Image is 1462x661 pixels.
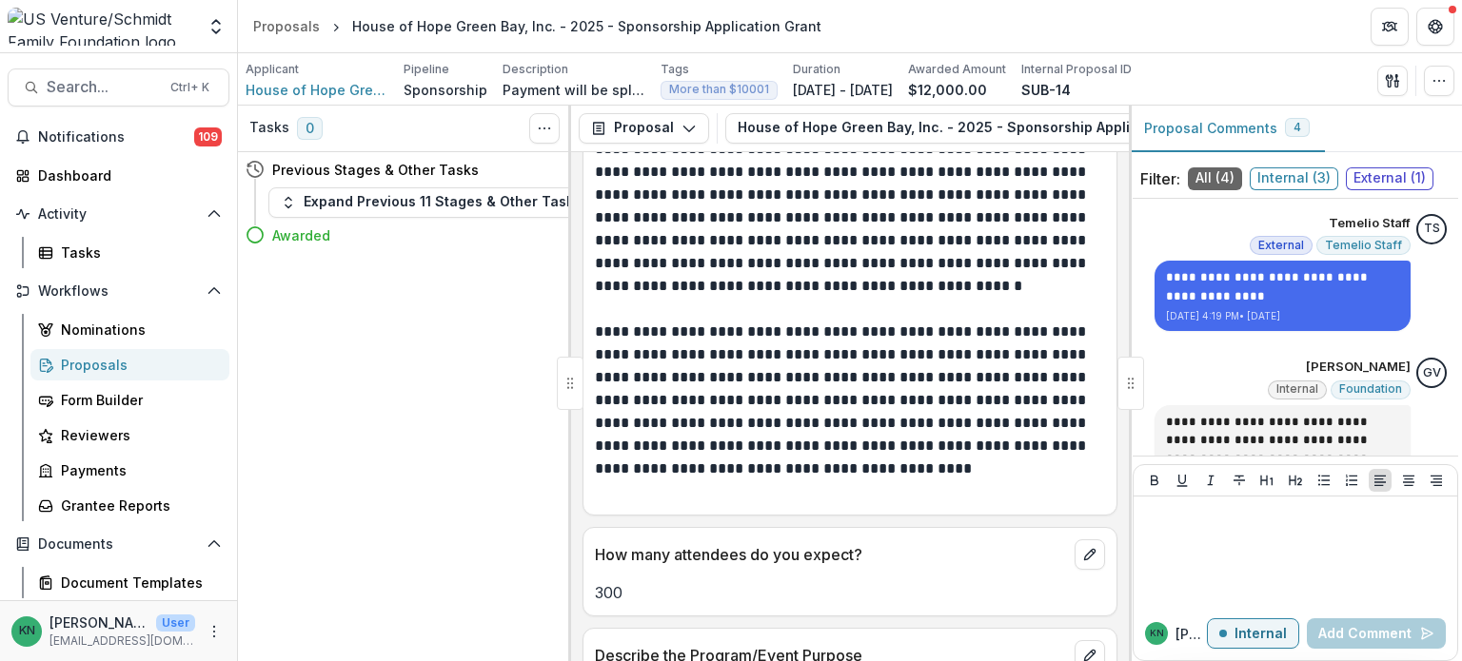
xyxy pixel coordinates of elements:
[249,120,289,136] h3: Tasks
[38,283,199,300] span: Workflows
[1143,469,1166,492] button: Bold
[38,129,194,146] span: Notifications
[1423,367,1441,379] div: Greg Vandenberg
[38,165,214,185] div: Dashboard
[30,567,229,598] a: Document Templates
[8,68,229,107] button: Search...
[1176,624,1207,644] p: [PERSON_NAME]
[8,276,229,306] button: Open Workflows
[1150,629,1164,638] div: Katrina Nelson
[1346,167,1433,190] span: External ( 1 )
[1416,8,1454,46] button: Get Help
[1255,469,1278,492] button: Heading 1
[272,225,330,245] h4: Awarded
[1188,167,1242,190] span: All ( 4 )
[1313,469,1335,492] button: Bullet List
[30,455,229,486] a: Payments
[203,8,229,46] button: Open entity switcher
[49,632,195,650] p: [EMAIL_ADDRESS][DOMAIN_NAME]
[1021,80,1071,100] p: SUB-14
[8,529,229,559] button: Open Documents
[1325,239,1402,252] span: Temelio Staff
[49,612,148,632] p: [PERSON_NAME]
[1371,8,1409,46] button: Partners
[1294,121,1301,134] span: 4
[8,199,229,229] button: Open Activity
[503,61,568,78] p: Description
[30,349,229,380] a: Proposals
[30,419,229,451] a: Reviewers
[38,206,199,223] span: Activity
[61,460,214,480] div: Payments
[30,314,229,345] a: Nominations
[1235,626,1287,642] p: Internal
[167,77,213,98] div: Ctrl + K
[1129,106,1325,152] button: Proposal Comments
[38,536,199,553] span: Documents
[595,543,1067,566] p: How many attendees do you expect?
[1339,382,1402,396] span: Foundation
[725,113,1273,144] button: House of Hope Green Bay, Inc. - 2025 - Sponsorship Application Grant
[156,614,195,632] p: User
[404,61,449,78] p: Pipeline
[595,581,1105,604] p: 300
[19,625,35,637] div: Katrina Nelson
[8,8,195,46] img: US Venture/Schmidt Family Foundation logo
[1329,214,1411,233] p: Temelio Staff
[1340,469,1363,492] button: Ordered List
[1306,358,1411,377] p: [PERSON_NAME]
[47,78,159,96] span: Search...
[1075,539,1105,570] button: edit
[297,117,323,140] span: 0
[793,80,893,100] p: [DATE] - [DATE]
[30,490,229,521] a: Grantee Reports
[30,237,229,268] a: Tasks
[1258,239,1304,252] span: External
[30,384,229,416] a: Form Builder
[669,83,769,96] span: More than $10001
[61,425,214,445] div: Reviewers
[246,61,299,78] p: Applicant
[1397,469,1420,492] button: Align Center
[1228,469,1251,492] button: Strike
[1166,309,1399,323] p: [DATE] 4:19 PM • [DATE]
[268,187,594,218] button: Expand Previous 11 Stages & Other Tasks
[1207,618,1299,649] button: Internal
[1424,223,1440,235] div: Temelio Staff
[1284,469,1307,492] button: Heading 2
[793,61,840,78] p: Duration
[61,243,214,262] div: Tasks
[404,80,487,100] p: Sponsorship
[1307,618,1446,649] button: Add Comment
[1425,469,1448,492] button: Align Right
[1369,469,1392,492] button: Align Left
[908,80,987,100] p: $12,000.00
[1199,469,1222,492] button: Italicize
[61,573,214,593] div: Document Templates
[8,122,229,152] button: Notifications109
[579,113,709,144] button: Proposal
[529,113,560,144] button: Toggle View Cancelled Tasks
[61,320,214,340] div: Nominations
[61,390,214,410] div: Form Builder
[194,127,222,146] span: 109
[1171,469,1194,492] button: Underline
[503,80,645,100] p: Payment will be split between fiscal years
[908,61,1006,78] p: Awarded Amount
[246,80,388,100] a: House of Hope Green Bay, Inc.
[352,16,821,36] div: House of Hope Green Bay, Inc. - 2025 - Sponsorship Application Grant
[661,61,689,78] p: Tags
[61,496,214,515] div: Grantee Reports
[253,16,320,36] div: Proposals
[8,160,229,191] a: Dashboard
[1021,61,1132,78] p: Internal Proposal ID
[203,620,226,643] button: More
[246,12,327,40] a: Proposals
[1140,167,1180,190] p: Filter:
[61,355,214,375] div: Proposals
[1276,382,1318,396] span: Internal
[1250,167,1338,190] span: Internal ( 3 )
[272,160,479,180] h4: Previous Stages & Other Tasks
[246,12,829,40] nav: breadcrumb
